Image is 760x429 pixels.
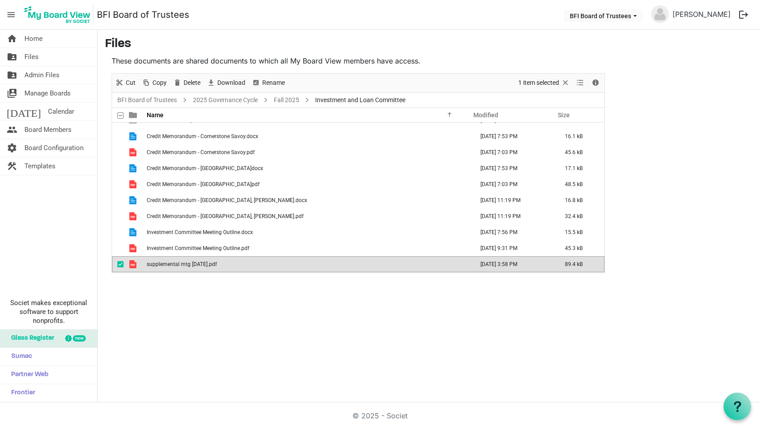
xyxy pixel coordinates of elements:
[170,74,204,92] div: Delete
[112,208,124,224] td: checkbox
[471,128,556,144] td: September 15, 2025 7:53 PM column header Modified
[116,95,179,106] a: BFI Board of Trustees
[147,111,164,119] span: Name
[471,160,556,176] td: September 15, 2025 7:53 PM column header Modified
[556,144,604,160] td: 45.6 kB is template cell column header Size
[112,192,124,208] td: checkbox
[147,181,260,187] span: Credit Memorandum - [GEOGRAPHIC_DATA]pdf
[22,4,97,26] a: My Board View Logo
[575,77,585,88] button: View dropdownbutton
[471,240,556,256] td: September 12, 2025 9:31 PM column header Modified
[205,77,247,88] button: Download
[590,77,602,88] button: Details
[22,4,93,26] img: My Board View Logo
[124,128,144,144] td: is template cell column header type
[147,165,263,171] span: Credit Memorandum - [GEOGRAPHIC_DATA]docx
[564,9,643,22] button: BFI Board of Trustees dropdownbutton
[183,77,201,88] span: Delete
[73,335,86,342] div: new
[556,160,604,176] td: 17.1 kB is template cell column header Size
[7,348,32,365] span: Sumac
[556,192,604,208] td: 16.8 kB is template cell column header Size
[669,5,734,23] a: [PERSON_NAME]
[48,103,74,120] span: Calendar
[7,384,35,402] span: Frontier
[471,208,556,224] td: September 18, 2025 11:19 PM column header Modified
[7,30,17,48] span: home
[147,261,217,267] span: supplemental mtg [DATE].pdf
[140,77,168,88] button: Copy
[471,224,556,240] td: September 15, 2025 7:56 PM column header Modified
[471,192,556,208] td: September 18, 2025 11:19 PM column header Modified
[7,139,17,157] span: settings
[473,111,498,119] span: Modified
[124,144,144,160] td: is template cell column header type
[7,121,17,139] span: people
[144,240,471,256] td: Investment Committee Meeting Outline.pdf is template cell column header Name
[124,224,144,240] td: is template cell column header type
[112,160,124,176] td: checkbox
[144,208,471,224] td: Credit Memorandum - pleasant hill, dix.pdf is template cell column header Name
[124,192,144,208] td: is template cell column header type
[147,229,253,235] span: Investment Committee Meeting Outline.docx
[24,139,84,157] span: Board Configuration
[558,111,570,119] span: Size
[556,128,604,144] td: 16.1 kB is template cell column header Size
[248,74,288,92] div: Rename
[147,245,249,251] span: Investment Committee Meeting Outline.pdf
[124,208,144,224] td: is template cell column header type
[24,121,72,139] span: Board Members
[139,74,170,92] div: Copy
[191,95,260,106] a: 2025 Governance Cycle
[573,74,588,92] div: View
[352,411,408,420] a: © 2025 - Societ
[7,157,17,175] span: construction
[147,197,307,203] span: Credit Memorandum - [GEOGRAPHIC_DATA], [PERSON_NAME].docx
[734,5,753,24] button: logout
[144,160,471,176] td: Credit Memorandum - Fairfield.docx is template cell column header Name
[152,77,168,88] span: Copy
[24,48,39,66] span: Files
[313,95,407,106] span: Investment and Loan Committee
[204,74,248,92] div: Download
[124,176,144,192] td: is template cell column header type
[216,77,246,88] span: Download
[124,240,144,256] td: is template cell column header type
[4,298,93,325] span: Societ makes exceptional software to support nonprofits.
[112,224,124,240] td: checkbox
[172,77,202,88] button: Delete
[24,30,43,48] span: Home
[556,208,604,224] td: 32.4 kB is template cell column header Size
[7,48,17,66] span: folder_shared
[7,330,54,347] span: Glass Register
[124,256,144,272] td: is template cell column header type
[556,240,604,256] td: 45.3 kB is template cell column header Size
[147,149,255,155] span: Credit Memorandum - Cornerstone Savoy.pdf
[651,5,669,23] img: no-profile-picture.svg
[112,176,124,192] td: checkbox
[7,66,17,84] span: folder_shared
[125,77,136,88] span: Cut
[7,84,17,102] span: switch_account
[147,133,258,139] span: Credit Memorandum - Cornerstone Savoy.docx
[272,95,301,106] a: Fall 2025
[124,160,144,176] td: is template cell column header type
[24,66,60,84] span: Admin Files
[556,256,604,272] td: 89.4 kB is template cell column header Size
[517,77,560,88] span: 1 item selected
[112,74,139,92] div: Cut
[112,128,124,144] td: checkbox
[144,176,471,192] td: Credit Memorandum - Fairfield.pdf is template cell column header Name
[105,37,753,52] h3: Files
[144,128,471,144] td: Credit Memorandum - Cornerstone Savoy.docx is template cell column header Name
[24,157,56,175] span: Templates
[144,224,471,240] td: Investment Committee Meeting Outline.docx is template cell column header Name
[147,117,200,123] span: Performance Analysis
[144,192,471,208] td: Credit Memorandum - pleasant hill, dix.docx is template cell column header Name
[250,77,287,88] button: Rename
[471,256,556,272] td: September 20, 2025 3:58 PM column header Modified
[112,144,124,160] td: checkbox
[7,103,41,120] span: [DATE]
[471,144,556,160] td: September 11, 2025 7:03 PM column header Modified
[517,77,572,88] button: Selection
